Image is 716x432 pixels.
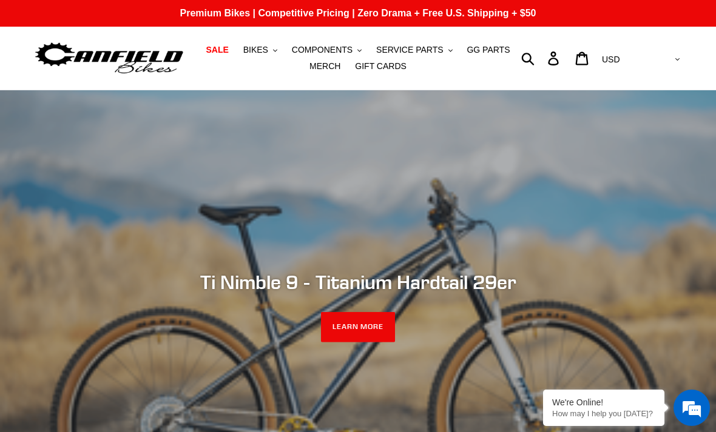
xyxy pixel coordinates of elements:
span: GG PARTS [467,45,510,55]
a: LEARN MORE [321,312,396,342]
p: How may I help you today? [552,409,655,418]
a: MERCH [303,58,346,75]
a: SALE [200,42,234,58]
div: We're Online! [552,397,655,407]
button: BIKES [237,42,283,58]
span: MERCH [309,61,340,71]
span: GIFT CARDS [355,61,407,71]
button: COMPONENTS [286,42,368,58]
span: BIKES [243,45,268,55]
a: GIFT CARDS [349,58,413,75]
span: SERVICE PARTS [376,45,443,55]
span: SALE [206,45,228,55]
button: SERVICE PARTS [370,42,458,58]
img: Canfield Bikes [33,39,185,78]
span: COMPONENTS [292,45,353,55]
a: GG PARTS [461,42,516,58]
h2: Ti Nimble 9 - Titanium Hardtail 29er [33,270,683,293]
